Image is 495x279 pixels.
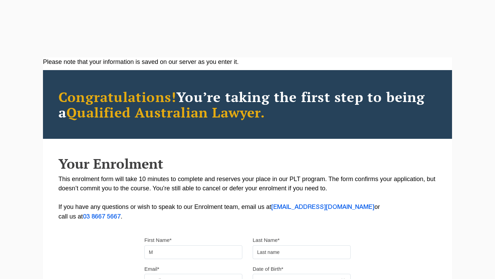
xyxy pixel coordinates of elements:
span: Qualified Australian Lawyer. [66,103,265,121]
input: First name [144,245,242,259]
h2: Your Enrolment [58,156,437,171]
h2: You’re taking the first step to being a [58,89,437,120]
span: Congratulations! [58,88,176,106]
label: Date of Birth* [253,266,283,272]
label: Last Name* [253,237,279,244]
div: Please note that your information is saved on our server as you enter it. [43,57,452,67]
a: [EMAIL_ADDRESS][DOMAIN_NAME] [271,204,374,210]
input: Last name [253,245,351,259]
a: 03 8667 5667 [83,214,121,220]
label: First Name* [144,237,172,244]
p: This enrolment form will take 10 minutes to complete and reserves your place in our PLT program. ... [58,175,437,222]
label: Email* [144,266,159,272]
